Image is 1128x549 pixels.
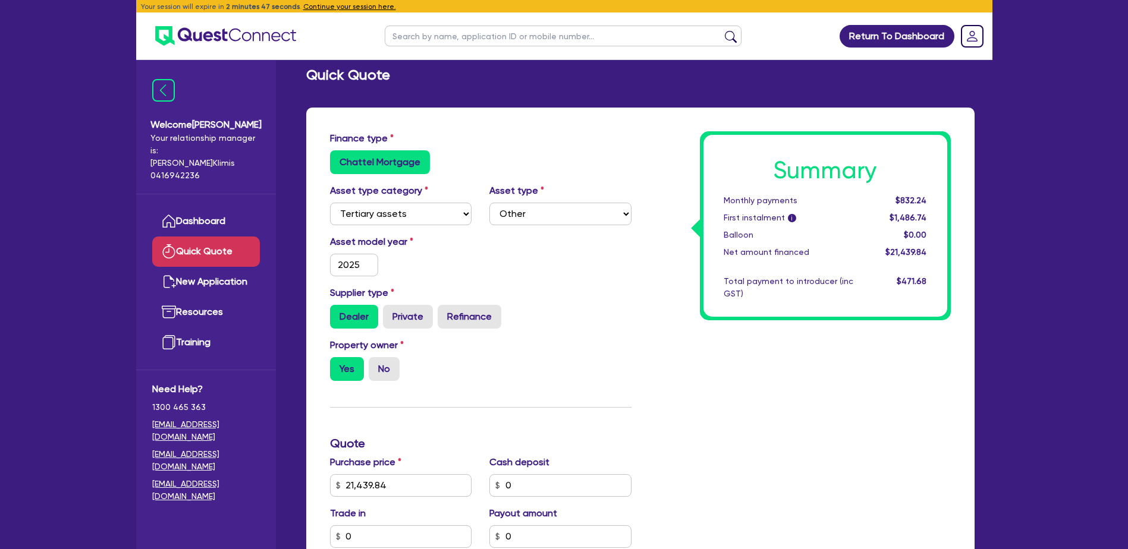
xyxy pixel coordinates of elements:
img: icon-menu-close [152,79,175,102]
label: Asset type [489,184,544,198]
span: $832.24 [896,195,926,205]
label: Asset type category [330,184,428,198]
span: $1,486.74 [890,213,926,222]
span: $0.00 [904,230,926,239]
div: Net amount financed [715,246,862,258]
img: new-application [162,274,176,289]
span: i [787,214,796,222]
a: [EMAIL_ADDRESS][DOMAIN_NAME] [152,418,260,443]
a: Return To Dashboard [840,25,954,48]
label: Purchase price [330,455,401,469]
label: Payout amount [489,506,557,520]
a: [EMAIL_ADDRESS][DOMAIN_NAME] [152,448,260,473]
a: Dashboard [152,206,260,236]
img: training [162,335,176,349]
img: resources [162,305,176,319]
img: quick-quote [162,244,176,258]
label: Property owner [330,338,404,352]
div: Total payment to introducer (inc GST) [715,275,862,300]
label: Refinance [438,305,501,329]
label: Asset model year [321,235,481,249]
label: Cash deposit [489,455,549,469]
div: First instalment [715,212,862,224]
div: Monthly payments [715,194,862,207]
div: Balloon [715,229,862,241]
h2: Quick Quote [306,67,390,84]
span: $21,439.84 [885,247,926,257]
img: quest-connect-logo-blue [155,26,296,46]
span: $471.68 [897,276,926,286]
label: Trade in [330,506,366,520]
a: Quick Quote [152,236,260,267]
a: New Application [152,267,260,297]
span: Your relationship manager is: [PERSON_NAME] Klimis 0416942236 [150,132,262,182]
label: No [369,357,400,381]
a: Training [152,327,260,358]
label: Chattel Mortgage [330,150,430,174]
label: Supplier type [330,286,394,300]
span: 2 minutes 47 seconds [226,2,300,11]
h3: Quote [330,436,631,450]
label: Yes [330,357,364,381]
label: Finance type [330,131,394,146]
a: Resources [152,297,260,327]
span: Welcome [PERSON_NAME] [150,118,262,132]
label: Private [383,305,433,329]
a: [EMAIL_ADDRESS][DOMAIN_NAME] [152,478,260,503]
a: Dropdown toggle [957,21,988,52]
label: Dealer [330,305,378,329]
input: Search by name, application ID or mobile number... [385,26,741,46]
h1: Summary [724,156,927,185]
span: Need Help? [152,382,260,396]
button: Continue your session here. [303,1,396,12]
span: 1300 465 363 [152,401,260,414]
